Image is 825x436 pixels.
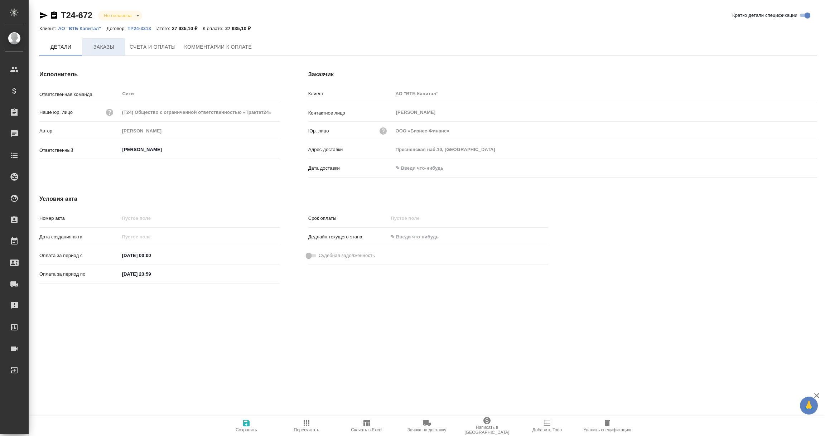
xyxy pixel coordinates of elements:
input: Пустое поле [120,126,280,136]
button: 🙏 [800,397,818,415]
input: ✎ Введи что-нибудь [120,269,182,279]
p: Договор: [107,26,128,31]
p: Оплата за период по [39,271,120,278]
button: Скопировать ссылку для ЯМессенджера [39,11,48,20]
p: Наше юр. лицо [39,109,73,116]
p: К оплате: [203,26,225,31]
p: Дата доставки [308,165,393,172]
span: Счета и оплаты [130,43,176,52]
button: Скопировать ссылку [50,11,58,20]
p: 27 935,10 ₽ [225,26,256,31]
p: Номер акта [39,215,120,222]
p: Контактное лицо [308,110,393,117]
h4: Заказчик [308,70,817,79]
p: Итого: [156,26,172,31]
span: Детали [44,43,78,52]
h4: Условия акта [39,195,548,203]
input: Пустое поле [393,144,817,155]
p: Юр. лицо [308,127,329,135]
a: ТР24-3313 [127,25,156,31]
span: Комментарии к оплате [184,43,252,52]
button: Open [276,149,277,150]
p: Ответственная команда [39,91,120,98]
p: 27 935,10 ₽ [172,26,203,31]
a: АО "ВТБ Капитал" [58,25,106,31]
input: Пустое поле [120,232,182,242]
p: Клиент [308,90,393,97]
button: Не оплачена [102,13,134,19]
h4: Исполнитель [39,70,280,79]
span: Судебная задолженность [319,252,375,259]
p: Оплата за период с [39,252,120,259]
div: Не оплачена [98,11,142,20]
input: ✎ Введи что-нибудь [393,163,456,173]
span: Заказы [87,43,121,52]
input: Пустое поле [393,126,817,136]
p: Ответственный [39,147,120,154]
span: Кратко детали спецификации [732,12,797,19]
p: Дедлайн текущего этапа [308,233,389,241]
input: Пустое поле [120,213,280,223]
input: ✎ Введи что-нибудь [388,232,451,242]
p: Автор [39,127,120,135]
input: Пустое поле [388,213,451,223]
input: Пустое поле [120,107,280,117]
p: Адрес доставки [308,146,393,153]
p: Дата создания акта [39,233,120,241]
input: Пустое поле [393,88,817,99]
p: АО "ВТБ Капитал" [58,26,106,31]
p: Клиент: [39,26,58,31]
p: ТР24-3313 [127,26,156,31]
a: T24-672 [61,10,92,20]
span: 🙏 [803,398,815,413]
input: ✎ Введи что-нибудь [120,250,182,261]
p: Срок оплаты [308,215,389,222]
